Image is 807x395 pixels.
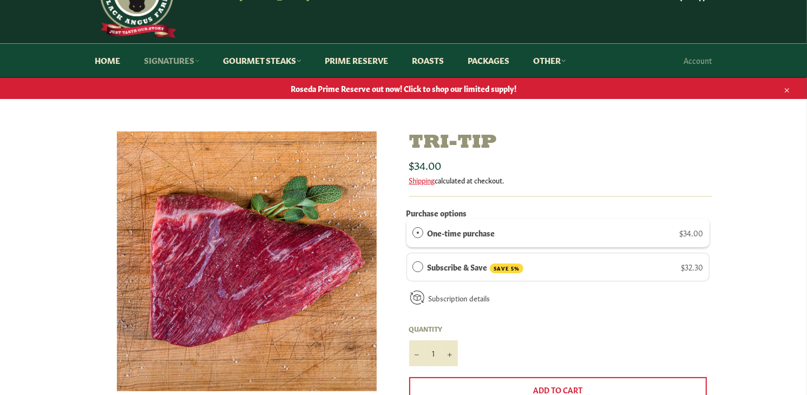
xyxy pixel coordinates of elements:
[84,44,132,77] a: Home
[409,340,425,366] button: Reduce item quantity by one
[412,261,423,273] div: Subscribe & Save
[409,324,458,333] label: Quantity
[409,131,712,155] h1: Tri-Tip
[490,264,523,274] span: SAVE 5%
[409,157,442,172] span: $34.00
[427,261,523,274] label: Subscribe & Save
[679,44,718,76] a: Account
[409,175,435,185] a: Shipping
[679,227,703,238] span: $34.00
[409,175,712,185] div: calculated at checkout.
[117,131,377,391] img: Tri-Tip
[523,44,577,77] a: Other
[402,44,455,77] a: Roasts
[427,227,495,239] label: One-time purchase
[428,293,490,303] a: Subscription details
[213,44,312,77] a: Gourmet Steaks
[134,44,211,77] a: Signatures
[406,207,467,218] label: Purchase options
[533,384,582,395] span: Add to Cart
[457,44,521,77] a: Packages
[442,340,458,366] button: Increase item quantity by one
[412,227,423,239] div: One-time purchase
[314,44,399,77] a: Prime Reserve
[681,261,703,272] span: $32.30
